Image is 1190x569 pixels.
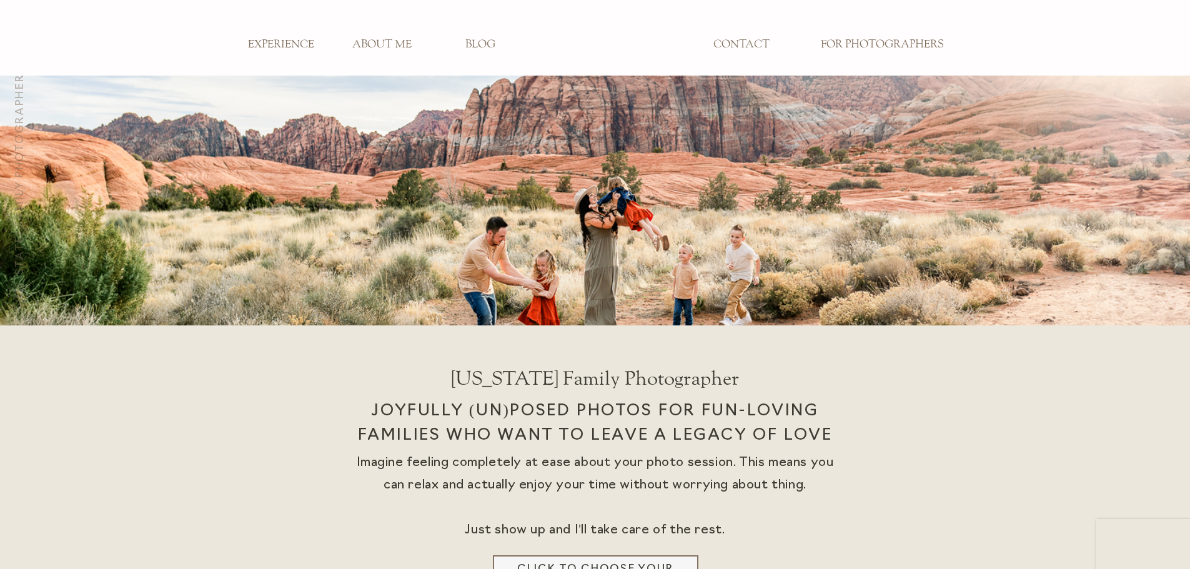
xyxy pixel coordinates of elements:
h2: joyfully (un)posed photos for fun-loving families who want to leave a legacy of love [339,399,851,468]
h1: [US_STATE] Family Photographer [369,367,822,404]
a: CONTACT [700,38,783,52]
h3: [US_STATE] Family Photographer [12,69,24,307]
a: FOR PHOTOGRAPHERS [812,38,953,52]
a: EXPERIENCE [240,38,322,52]
a: BLOG [439,38,522,52]
a: ABOUT ME [341,38,424,52]
div: Imagine feeling completely at ease about your photo session. This means you can relax and actuall... [355,452,835,555]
